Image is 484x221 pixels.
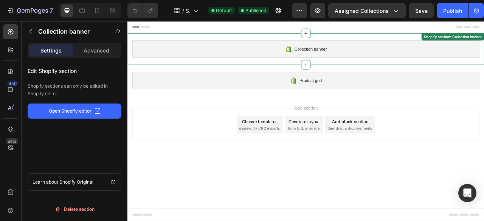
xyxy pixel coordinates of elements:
[409,3,434,18] button: Save
[38,27,90,36] p: Collection banner
[28,173,121,191] a: Learn about Shopify Original
[33,178,58,186] p: Learn about
[437,3,468,18] button: Publish
[443,7,462,15] div: Publish
[209,107,245,114] span: Add section
[142,133,194,140] span: inspired by CRO experts
[28,104,121,119] button: Open Shopify editor
[40,46,62,54] p: Settings
[182,7,184,15] span: /
[84,46,109,54] p: Advanced
[219,71,247,80] span: Product grid
[375,17,452,23] div: Shopify section: Collection banner
[6,138,18,144] div: Beta
[335,7,389,15] span: Assigned Collections
[127,21,484,221] iframe: Design area
[28,64,121,76] p: Edit Shopify section
[50,6,53,15] p: 7
[59,178,93,186] p: Shopify Original
[216,7,232,14] span: Default
[49,108,92,114] p: Open Shopify editor
[245,7,266,14] span: Published
[186,7,190,15] span: Shopify Original Collection Template
[204,133,244,140] span: from URL or image
[55,205,95,214] div: Delete section
[260,124,306,131] div: Add blank section
[146,124,191,131] div: Choose templates
[458,184,476,202] div: Open Intercom Messenger
[415,8,428,14] span: Save
[3,3,56,18] button: 7
[328,3,406,18] button: Assigned Collections
[254,133,311,140] span: then drag & drop elements
[213,31,254,40] span: Collection banner
[7,80,18,87] div: 450
[127,3,158,18] div: Undo/Redo
[205,124,245,131] div: Generate layout
[28,203,121,215] button: Delete section
[28,82,121,97] p: Shopify sections can only be edited in Shopify editor.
